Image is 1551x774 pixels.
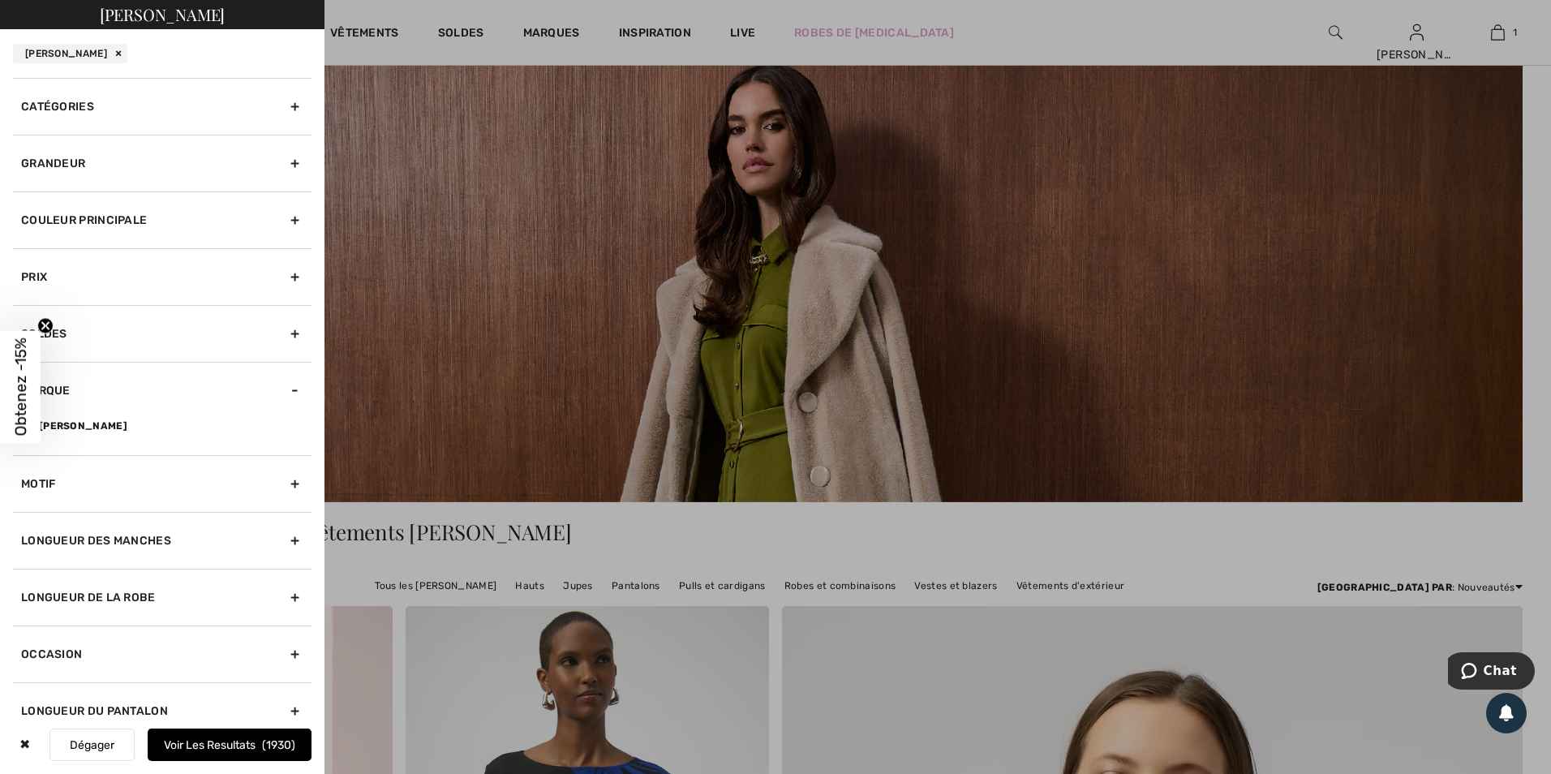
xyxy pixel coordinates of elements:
[13,512,311,569] div: Longueur des manches
[13,455,311,512] div: Motif
[13,362,311,419] div: Marque
[13,248,311,305] div: Prix
[49,729,135,761] button: Dégager
[37,318,54,334] button: Close teaser
[13,729,37,761] div: ✖
[1448,652,1535,693] iframe: Ouvre un widget dans lequel vous pouvez chatter avec l’un de nos agents
[148,729,311,761] button: Voir les resultats1930
[13,682,311,739] div: Longueur du pantalon
[13,305,311,362] div: Soldes
[13,626,311,682] div: Occasion
[11,338,30,436] span: Obtenez -15%
[13,135,311,191] div: Grandeur
[13,78,311,135] div: Catégories
[13,191,311,248] div: Couleur Principale
[13,44,127,63] div: [PERSON_NAME]
[262,738,295,752] span: 1930
[21,419,311,433] label: [PERSON_NAME]
[13,569,311,626] div: Longueur de la robe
